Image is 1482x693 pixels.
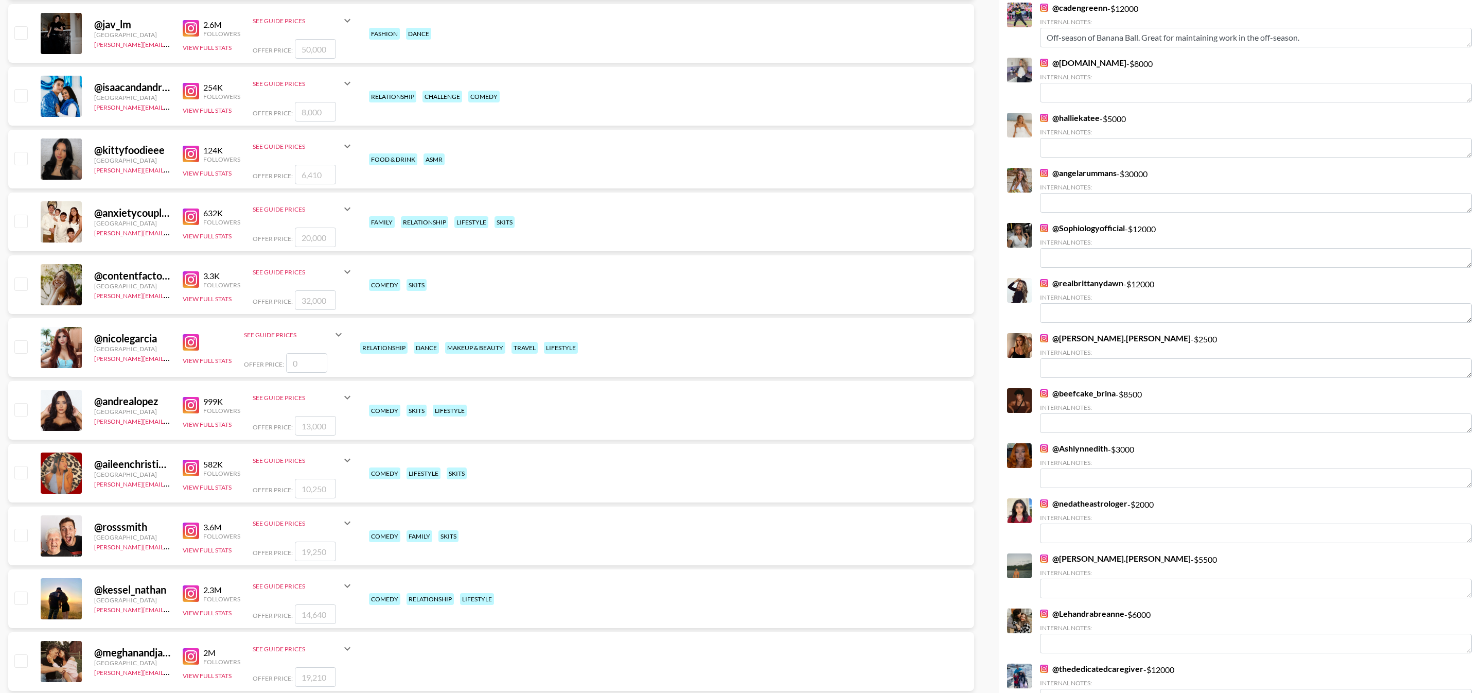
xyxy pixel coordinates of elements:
[253,172,293,180] span: Offer Price:
[369,216,395,228] div: family
[422,91,462,102] div: challenge
[1040,59,1048,67] img: Instagram
[203,396,240,407] div: 999K
[244,331,332,339] div: See Guide Prices
[1040,553,1191,564] a: @[PERSON_NAME].[PERSON_NAME]
[1040,238,1472,246] div: Internal Notes:
[1040,664,1143,674] a: @thededicatedcaregiver
[1040,73,1472,81] div: Internal Notes:
[253,143,341,150] div: See Guide Prices
[1040,3,1107,13] a: @cadengreenn
[253,235,293,242] span: Offer Price:
[295,290,336,310] input: 32,000
[203,82,240,93] div: 254K
[253,80,341,88] div: See Guide Prices
[1040,499,1048,508] img: Instagram
[183,83,199,99] img: Instagram
[94,31,170,39] div: [GEOGRAPHIC_DATA]
[94,157,170,164] div: [GEOGRAPHIC_DATA]
[203,407,240,414] div: Followers
[94,219,170,227] div: [GEOGRAPHIC_DATA]
[407,279,427,291] div: skits
[1040,113,1100,123] a: @halliekatee
[253,612,293,619] span: Offer Price:
[1040,114,1048,122] img: Instagram
[203,470,240,477] div: Followers
[414,342,439,354] div: dance
[1040,223,1472,268] div: - $ 12000
[244,322,345,347] div: See Guide Prices
[94,206,170,219] div: @ anxietycouple32
[460,593,494,605] div: lifestyle
[94,94,170,101] div: [GEOGRAPHIC_DATA]
[203,208,240,218] div: 632K
[1040,18,1472,26] div: Internal Notes:
[94,604,246,614] a: [PERSON_NAME][EMAIL_ADDRESS][DOMAIN_NAME]
[1040,555,1048,563] img: Instagram
[1040,293,1472,301] div: Internal Notes:
[94,144,170,157] div: @ kittyfoodieee
[1040,113,1472,158] div: - $ 5000
[468,91,500,102] div: comedy
[1040,278,1472,323] div: - $ 12000
[253,259,354,284] div: See Guide Prices
[1040,349,1472,356] div: Internal Notes:
[253,394,341,402] div: See Guide Prices
[1040,28,1472,47] textarea: Off-season of Banana Ball. Great for maintaining work in the off-season.
[253,636,354,661] div: See Guide Prices
[253,71,354,96] div: See Guide Prices
[94,282,170,290] div: [GEOGRAPHIC_DATA]
[253,385,354,410] div: See Guide Prices
[447,467,467,479] div: skits
[203,281,240,289] div: Followers
[445,342,505,354] div: makeup & beauty
[203,595,240,603] div: Followers
[1040,553,1472,598] div: - $ 5500
[369,279,400,291] div: comedy
[253,298,293,305] span: Offer Price:
[94,415,246,425] a: [PERSON_NAME][EMAIL_ADDRESS][DOMAIN_NAME]
[94,659,170,667] div: [GEOGRAPHIC_DATA]
[203,20,240,30] div: 2.6M
[407,530,432,542] div: family
[1040,388,1116,399] a: @beefcake_brina
[1040,679,1472,687] div: Internal Notes:
[407,405,427,417] div: skits
[1040,569,1472,577] div: Internal Notes:
[401,216,448,228] div: relationship
[94,408,170,415] div: [GEOGRAPHIC_DATA]
[1040,444,1048,453] img: Instagram
[203,145,240,155] div: 124K
[183,483,232,491] button: View Full Stats
[203,585,240,595] div: 2.3M
[183,421,232,428] button: View Full Stats
[94,521,170,533] div: @ rosssmith
[94,471,170,478] div: [GEOGRAPHIC_DATA]
[253,486,293,494] span: Offer Price:
[1040,333,1191,343] a: @[PERSON_NAME].[PERSON_NAME]
[295,102,336,122] input: 8,000
[183,20,199,37] img: Instagram
[94,583,170,596] div: @ kessel_nathan
[183,232,232,240] button: View Full Stats
[369,405,400,417] div: comedy
[253,549,293,557] span: Offer Price:
[1040,58,1126,68] a: @[DOMAIN_NAME]
[94,101,246,111] a: [PERSON_NAME][EMAIL_ADDRESS][DOMAIN_NAME]
[295,542,336,561] input: 19,250
[203,218,240,226] div: Followers
[1040,333,1472,378] div: - $ 2500
[1040,4,1048,12] img: Instagram
[253,17,341,25] div: See Guide Prices
[369,530,400,542] div: comedy
[94,81,170,94] div: @ isaacandandrea
[286,353,327,373] input: 0
[253,268,341,276] div: See Guide Prices
[1040,224,1048,232] img: Instagram
[94,478,246,488] a: [PERSON_NAME][EMAIL_ADDRESS][DOMAIN_NAME]
[183,107,232,114] button: View Full Stats
[1040,443,1472,488] div: - $ 3000
[424,153,445,165] div: asmr
[253,46,293,54] span: Offer Price:
[1040,609,1472,653] div: - $ 6000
